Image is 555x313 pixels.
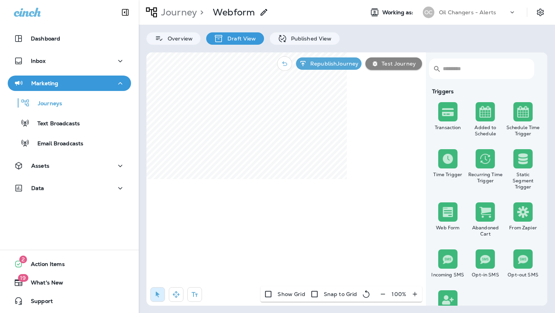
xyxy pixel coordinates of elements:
[31,35,60,42] p: Dashboard
[296,57,362,70] button: RepublishJourney
[468,225,503,237] div: Abandoned Cart
[382,9,415,16] span: Working as:
[31,185,44,191] p: Data
[468,125,503,137] div: Added to Schedule
[378,61,416,67] p: Test Journey
[431,172,465,178] div: Time Trigger
[506,272,540,278] div: Opt-out SMS
[431,225,465,231] div: Web Form
[365,57,422,70] button: Test Journey
[8,180,131,196] button: Data
[506,125,540,137] div: Schedule Time Trigger
[8,135,131,151] button: Email Broadcasts
[31,58,45,64] p: Inbox
[429,88,542,94] div: Triggers
[8,53,131,69] button: Inbox
[30,120,80,128] p: Text Broadcasts
[324,291,357,297] p: Snap to Grid
[423,7,434,18] div: OC
[197,7,203,18] p: >
[23,261,65,270] span: Action Items
[23,279,63,289] span: What's New
[506,225,540,231] div: From Zapier
[224,35,256,42] p: Draft View
[19,256,27,263] span: 2
[31,163,49,169] p: Assets
[468,172,503,184] div: Recurring Time Trigger
[18,274,28,282] span: 19
[8,158,131,173] button: Assets
[468,272,503,278] div: Opt-in SMS
[8,115,131,131] button: Text Broadcasts
[533,5,547,19] button: Settings
[8,293,131,309] button: Support
[8,275,131,290] button: 19What's New
[431,125,465,131] div: Transaction
[307,61,358,67] p: Republish Journey
[8,256,131,272] button: 2Action Items
[8,76,131,91] button: Marketing
[392,291,406,297] p: 100 %
[114,5,136,20] button: Collapse Sidebar
[8,31,131,46] button: Dashboard
[31,80,58,86] p: Marketing
[23,298,53,307] span: Support
[158,7,197,18] p: Journey
[8,95,131,111] button: Journeys
[506,172,540,190] div: Static Segment Trigger
[213,7,255,18] p: Webform
[431,272,465,278] div: Incoming SMS
[277,291,305,297] p: Show Grid
[287,35,332,42] p: Published View
[30,140,83,148] p: Email Broadcasts
[439,9,496,15] p: Oil Changers - Alerts
[164,35,193,42] p: Overview
[30,100,62,108] p: Journeys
